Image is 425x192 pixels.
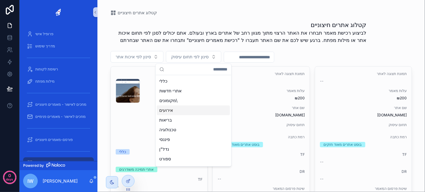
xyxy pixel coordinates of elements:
span: עלות מאמר [320,88,407,93]
span: Powered by [23,163,44,168]
span: ₪200 [218,96,305,101]
img: App logo [53,7,64,17]
span: תמונת תצוגה לאתר [320,71,407,76]
span: TF [116,177,203,182]
div: מקומונים\ [157,96,230,105]
span: תמונת תצוגה לאתר [218,71,305,76]
span: DR [218,169,305,174]
span: סינון לפי תחום עיסוק [171,54,209,60]
p: days [6,175,13,183]
span: שם אתר [320,105,407,110]
div: אירועים [157,105,230,115]
span: מחכים לאישור - מאמרים חיצוניים [35,102,86,107]
div: Suggestions [156,75,231,166]
div: כללי [119,149,126,155]
div: ספורט [157,154,230,164]
span: תחום עיסוק [320,122,407,127]
div: אתרי חדשות [157,86,230,96]
span: TF [320,152,407,157]
span: רמת כתבה [116,159,203,164]
div: scrollable content [19,24,97,161]
button: Select Button [111,51,164,63]
h1: קטלוג אתרים חיצוניים [111,21,367,29]
span: תחום עיסוק [218,122,305,127]
div: בוסט אתרים מאוד חזקים [221,142,259,147]
div: פיננסי [157,135,230,144]
span: שיטת פרסום המאמר [218,186,305,191]
a: רשימת לקוחות [23,64,94,75]
span: קטלוג אתרים חיצוניים [118,10,157,16]
div: משפטי [157,164,230,173]
p: לביצוע רכישת מאמר תבחרו את האתר הרצוי מתוך מגוון רחב של אתרים בארץ ובעולם. אתם יכולים לסנן לפי תח... [111,29,367,44]
span: ₪200 [320,96,407,101]
div: בריאות [157,115,230,125]
a: מדריך שימוש [23,41,94,52]
button: Select Button [166,51,221,63]
span: [DOMAIN_NAME] [116,132,203,137]
a: פורסם-מאמרים חיצוניים [23,134,94,145]
span: שם אתר [116,125,203,130]
span: תמונת תצוגה לאתר [116,71,203,76]
span: מילות מפתח [35,79,54,84]
span: TF [218,152,305,157]
a: מחכים לאישור - מאמרים פנימיים [23,111,94,122]
span: -- [320,177,324,181]
p: [PERSON_NAME] [43,178,78,184]
p: 0 [8,173,11,179]
span: פורסם-מאמרים חיצוניים [35,137,73,142]
span: רמת כתבה [320,135,407,139]
div: אתרי תמיכה משודרגים [119,167,154,172]
span: מחכים לאישור - מאמרים פנימיים [35,114,86,119]
div: כללי [157,76,230,86]
a: קטלוג אתרים חיצוניים [23,157,94,168]
span: סינון לפי איכות אתר [116,54,151,60]
span: iw [27,177,33,185]
span: שם אתר [218,105,305,110]
span: שיטת פרסום המאמר [320,186,407,191]
div: נדל"ן [157,144,230,154]
span: ₪100 [116,115,203,120]
span: רמת כתבה [218,135,305,139]
a: מחכים לאישור - מאמרים חיצוניים [23,99,94,110]
span: קטלוג אתרים חיצוניים [35,160,69,165]
span: עלות מאמר [218,88,305,93]
span: פרופיל אישי [35,32,53,36]
span: -- [320,79,324,84]
a: מילות מפתח [23,76,94,87]
a: קטלוג אתרים חיצוניים [111,10,157,16]
span: -- [218,177,221,181]
span: רשימת לקוחות [35,67,58,72]
div: בוסט אתרים מאוד חזקים [324,142,362,147]
a: פרופיל אישי [23,29,94,39]
div: טכנולוגיה [157,125,230,135]
span: תחום עיסוק [116,142,203,147]
span: -- [320,159,324,164]
span: [DOMAIN_NAME] [320,113,407,118]
span: [DOMAIN_NAME] [218,113,305,118]
span: עלות מאמר [116,108,203,113]
span: מדריך שימוש [35,44,55,49]
a: Powered by [19,161,97,170]
span: DR [320,169,407,174]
